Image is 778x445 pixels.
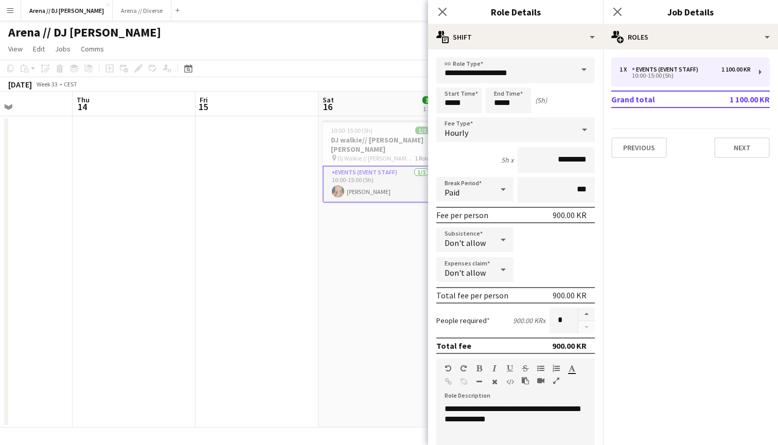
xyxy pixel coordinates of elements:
[436,290,508,300] div: Total fee per person
[603,25,778,49] div: Roles
[620,66,632,73] div: 1 x
[705,91,770,108] td: 1 100.00 KR
[568,364,575,372] button: Text Color
[611,91,705,108] td: Grand total
[491,364,498,372] button: Italic
[522,364,529,372] button: Strikethrough
[29,42,49,56] a: Edit
[198,101,208,113] span: 15
[21,1,113,21] button: Arena // DJ [PERSON_NAME]
[436,341,471,351] div: Total fee
[33,44,45,54] span: Edit
[321,101,334,113] span: 16
[506,364,514,372] button: Underline
[491,378,498,386] button: Clear Formatting
[445,128,468,138] span: Hourly
[552,341,587,351] div: 900.00 KR
[445,187,459,198] span: Paid
[323,166,438,203] app-card-role: Events (Event Staff)1/110:00-15:00 (5h)[PERSON_NAME]
[415,127,430,134] span: 1/1
[200,95,208,104] span: Fri
[721,66,751,73] div: 1 100.00 KR
[501,155,514,165] div: 5h x
[445,238,486,248] span: Don't allow
[553,210,587,220] div: 900.00 KR
[77,95,90,104] span: Thu
[535,96,547,105] div: (5h)
[578,308,595,321] button: Increase
[445,268,486,278] span: Don't allow
[428,25,603,49] div: Shift
[8,25,161,40] h1: Arena // DJ [PERSON_NAME]
[55,44,70,54] span: Jobs
[323,95,334,104] span: Sat
[113,1,171,21] button: Arena // Diverse
[475,378,483,386] button: Horizontal Line
[8,79,32,90] div: [DATE]
[522,377,529,385] button: Paste as plain text
[415,154,430,162] span: 1 Role
[77,42,108,56] a: Comms
[51,42,75,56] a: Jobs
[64,80,77,88] div: CEST
[553,377,560,385] button: Fullscreen
[714,137,770,158] button: Next
[81,44,104,54] span: Comms
[338,154,415,162] span: Dj Walkie // [PERSON_NAME] [PERSON_NAME]
[34,80,60,88] span: Week 33
[436,210,488,220] div: Fee per person
[537,364,544,372] button: Unordered List
[553,290,587,300] div: 900.00 KR
[632,66,702,73] div: Events (Event Staff)
[611,137,667,158] button: Previous
[445,364,452,372] button: Undo
[8,44,23,54] span: View
[537,377,544,385] button: Insert video
[436,316,490,325] label: People required
[513,316,545,325] div: 900.00 KR x
[603,5,778,19] h3: Job Details
[75,101,90,113] span: 14
[4,42,27,56] a: View
[428,5,603,19] h3: Role Details
[423,105,436,113] div: 1 Job
[422,96,437,104] span: 1/1
[323,120,438,203] app-job-card: 10:00-15:00 (5h)1/1DJ walkie// [PERSON_NAME] [PERSON_NAME] Dj Walkie // [PERSON_NAME] [PERSON_NAM...
[331,127,373,134] span: 10:00-15:00 (5h)
[506,378,514,386] button: HTML Code
[323,135,438,154] h3: DJ walkie// [PERSON_NAME] [PERSON_NAME]
[460,364,467,372] button: Redo
[620,73,751,78] div: 10:00-15:00 (5h)
[475,364,483,372] button: Bold
[553,364,560,372] button: Ordered List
